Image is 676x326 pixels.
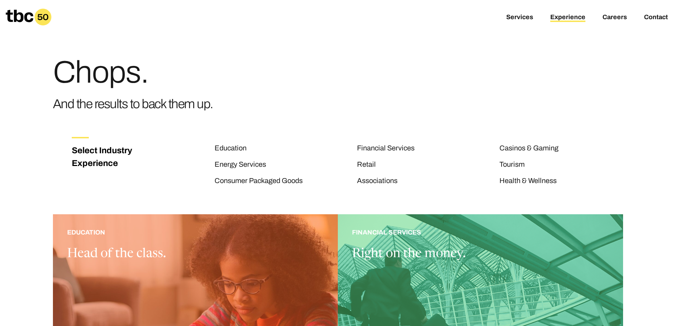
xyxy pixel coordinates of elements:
a: Retail [357,160,376,170]
a: Education [215,144,247,153]
a: Experience [550,13,585,22]
a: Energy Services [215,160,266,170]
a: Financial Services [357,144,415,153]
h3: And the results to back them up. [53,94,213,114]
a: Associations [357,177,398,186]
a: Services [506,13,533,22]
a: Careers [602,13,627,22]
a: Tourism [499,160,525,170]
a: Consumer Packaged Goods [215,177,303,186]
h1: Chops. [53,57,213,88]
a: Health & Wellness [499,177,557,186]
a: Homepage [6,9,52,26]
h3: Select Industry Experience [72,144,140,170]
a: Contact [644,13,668,22]
a: Casinos & Gaming [499,144,558,153]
